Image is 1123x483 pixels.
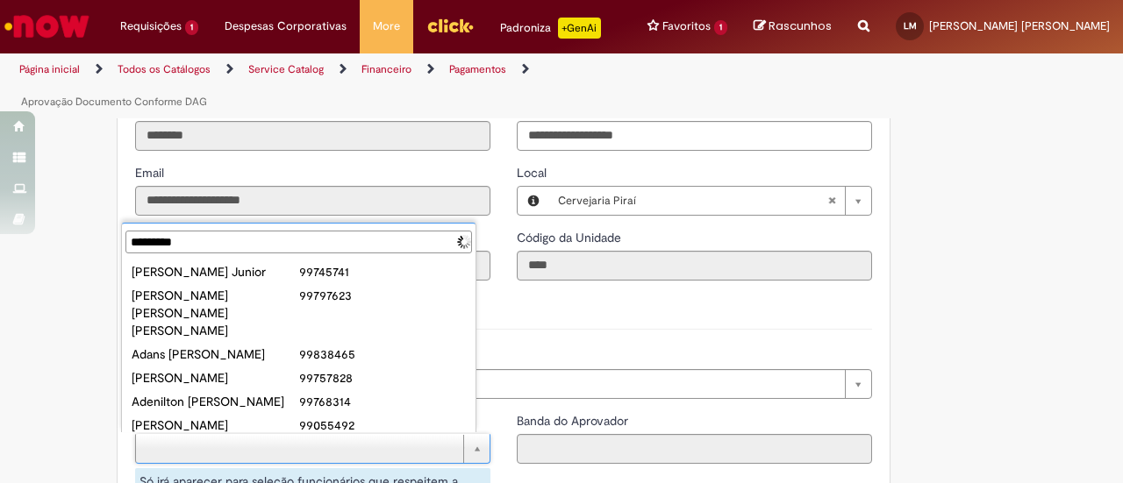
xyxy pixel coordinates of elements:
[122,257,476,432] ul: Aprovador
[299,393,467,410] div: 99768314
[132,345,299,363] div: Adans [PERSON_NAME]
[299,263,467,281] div: 99745741
[132,393,299,410] div: Adenilton [PERSON_NAME]
[132,369,299,387] div: [PERSON_NAME]
[299,287,467,304] div: 99797623
[299,369,467,387] div: 99757828
[132,287,299,339] div: [PERSON_NAME] [PERSON_NAME] [PERSON_NAME]
[132,416,299,469] div: [PERSON_NAME] [PERSON_NAME] Do [PERSON_NAME]
[299,345,467,363] div: 99838465
[299,416,467,434] div: 99055492
[132,263,299,281] div: [PERSON_NAME] Junior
